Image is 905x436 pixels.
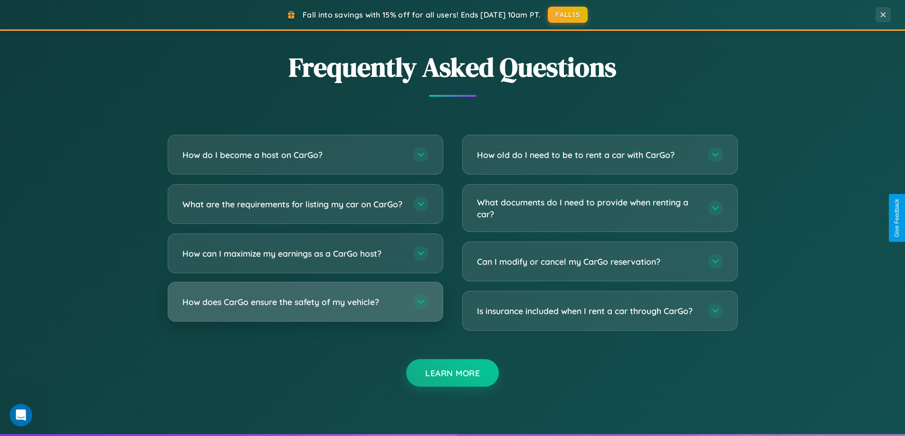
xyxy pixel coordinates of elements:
[894,199,900,237] div: Give Feedback
[303,10,541,19] span: Fall into savings with 15% off for all users! Ends [DATE] 10am PT.
[548,7,588,23] button: FALL15
[10,404,32,427] iframe: Intercom live chat
[168,49,738,85] h2: Frequently Asked Questions
[477,305,698,317] h3: Is insurance included when I rent a car through CarGo?
[477,196,698,220] h3: What documents do I need to provide when renting a car?
[477,149,698,161] h3: How old do I need to be to rent a car with CarGo?
[477,256,698,268] h3: Can I modify or cancel my CarGo reservation?
[182,296,404,308] h3: How does CarGo ensure the safety of my vehicle?
[406,359,499,387] button: Learn More
[182,248,404,260] h3: How can I maximize my earnings as a CarGo host?
[182,149,404,161] h3: How do I become a host on CarGo?
[182,198,404,210] h3: What are the requirements for listing my car on CarGo?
